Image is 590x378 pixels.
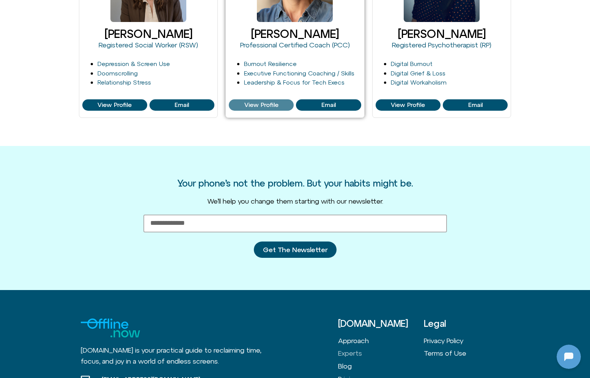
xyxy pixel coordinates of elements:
[22,86,135,132] p: Makes sense — you want clarity. When do you reach for your phone most [DATE]? Choose one: 1) Morn...
[143,215,447,267] form: New Form
[178,178,413,188] h3: Your phone’s not the problem. But your habits might be.
[468,102,483,108] span: Email
[98,60,170,67] a: Depression & Screen Use
[98,70,138,77] a: Doomscrolling
[321,102,336,108] span: Email
[66,18,86,27] p: [DATE]
[244,60,297,67] a: Burnout Resilience
[338,318,424,328] h3: [DOMAIN_NAME]
[251,27,339,40] a: [PERSON_NAME]
[254,242,337,258] button: Get The Newsletter
[22,37,135,74] p: Good to see you. Phone focus time. Which moment [DATE] grabs your phone the most? Choose one: 1) ...
[424,347,510,360] a: Terms of Use
[424,318,510,328] h3: Legal
[557,345,581,369] iframe: Botpress
[139,216,144,225] p: hi
[207,197,383,205] span: We’ll help you change them starting with our newsletter.
[376,99,441,111] a: View Profile of Vicky Li
[98,102,132,108] span: View Profile
[391,79,447,86] a: Digital Workaholism
[81,318,140,337] img: Logo for Offline.now with the text "Offline" in blue and "Now" in Green.
[130,242,142,254] svg: Voice Input Button
[120,3,132,16] svg: Restart Conversation Button
[240,41,350,49] a: Professional Certified Coach (PCC)
[392,41,491,49] a: Registered Psychotherapist (RP)
[99,41,198,49] a: Registered Social Worker (RSW)
[2,124,13,135] img: N5FCcHC.png
[66,197,86,206] p: [DATE]
[443,99,508,111] a: View Profile of Vicky Li
[175,102,189,108] span: Email
[229,99,294,111] a: View Profile of Tori Throckmorton
[424,334,510,360] nav: Menu
[2,174,13,184] img: N5FCcHC.png
[82,99,147,111] a: View Profile of Stephanie Furlott
[244,79,345,86] a: Leadership & Focus for Tech Execs
[244,70,354,77] a: Executive Functioning Coaching / Skills
[263,246,327,254] span: Get The Newsletter
[7,4,19,16] img: N5FCcHC.png
[149,99,214,111] a: View Profile of Stephanie Furlott
[338,334,424,347] a: Approach
[13,244,118,252] textarea: Message Input
[2,2,150,18] button: Expand Header Button
[132,3,145,16] svg: Close Chatbot Button
[98,79,151,86] a: Relationship Stress
[22,5,116,15] h2: [DOMAIN_NAME]
[398,27,486,40] a: [PERSON_NAME]
[2,66,13,77] img: N5FCcHC.png
[391,70,445,77] a: Digital Grief & Loss
[81,346,261,365] span: [DOMAIN_NAME] is your practical guide to reclaiming time, focus, and joy in a world of endless sc...
[391,102,425,108] span: View Profile
[244,102,278,108] span: View Profile
[338,360,424,373] a: Blog
[104,27,192,40] a: [PERSON_NAME]
[424,334,510,347] a: Privacy Policy
[338,347,424,360] a: Experts
[22,145,135,181] p: Looks like you stepped away—no worries. Message me when you're ready. What feels like a good next...
[296,99,361,111] a: View Profile of Tori Throckmorton
[391,60,433,67] a: Digital Burnout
